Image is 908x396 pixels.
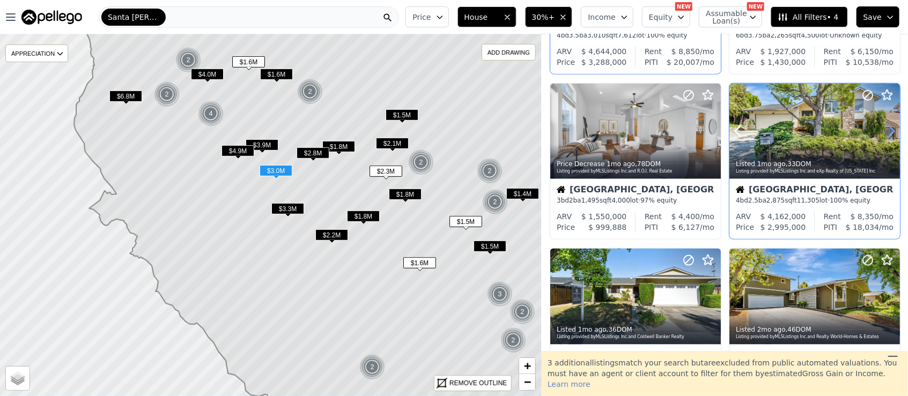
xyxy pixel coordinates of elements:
a: Zoom out [519,374,535,390]
span: 1,495 [581,197,600,204]
span: $4.0M [191,69,224,80]
button: All Filters• 4 [771,6,847,27]
img: Pellego [21,10,82,25]
a: Layers [6,367,29,390]
div: $1.6M [260,69,293,84]
div: /mo [837,222,894,233]
button: Price [405,6,448,27]
div: $3.0M [260,165,292,181]
span: $ 6,127 [671,223,700,231]
div: Rent [645,46,662,57]
span: 4,000 [611,197,630,204]
span: $ 1,430,000 [761,58,806,66]
span: $1.5M [449,216,482,227]
div: NEW [747,2,764,11]
img: g1.png [477,158,503,184]
div: /mo [841,211,894,222]
div: APPRECIATION [5,44,68,62]
img: House [557,185,565,194]
span: $2.8M [297,147,329,159]
span: $1.8M [322,141,355,152]
a: Zoom in [519,358,535,374]
div: $1.8M [347,211,380,226]
time: 2025-07-17 08:00 [757,160,786,168]
div: 2 [154,81,180,107]
span: $ 8,850 [671,47,700,56]
div: PITI [824,57,837,68]
div: /mo [658,222,714,233]
img: g1.png [487,281,513,307]
div: [GEOGRAPHIC_DATA], [GEOGRAPHIC_DATA] [557,185,714,196]
div: 2 [482,189,508,215]
span: $ 2,995,000 [761,223,806,231]
button: Save [857,6,899,27]
span: $2.2M [315,229,348,241]
img: g1.png [500,327,527,353]
div: ADD DRAWING [482,44,535,60]
span: $3.9M [246,139,278,151]
span: + [524,359,531,372]
div: ARV [736,211,751,222]
div: 2 [510,299,535,325]
span: 4,500 [801,32,820,39]
div: NEW [675,2,692,11]
span: 30%+ [532,12,555,23]
span: Save [863,12,882,23]
div: 3 [487,281,513,307]
div: 2 [408,150,434,175]
span: $4.9M [222,145,254,156]
div: 2 [477,158,503,184]
span: $3.3M [271,203,304,214]
div: Listing provided by MLSListings Inc. and Coldwell Banker Realty [557,334,715,340]
div: /mo [841,46,894,57]
div: $3.3M [271,203,304,219]
div: PITI [824,222,837,233]
div: $1.4M [506,188,539,204]
div: ARV [557,46,572,57]
span: − [524,375,531,388]
img: House [736,185,744,194]
span: $ 6,150 [851,47,879,56]
div: $2.1M [376,138,409,153]
span: Learn more [548,380,590,388]
div: 6 bd 3.75 ba sqft lot · Unknown equity [736,31,894,40]
a: Price Decrease 1mo ago,78DOMListing provided byMLSListings Inc.and R.O.I. Real EstateHouse[GEOGRA... [550,83,720,240]
span: $1.4M [506,188,539,199]
span: 2,875 [766,197,785,204]
img: g1.png [175,47,202,73]
div: /mo [658,57,714,68]
div: Price [557,222,575,233]
div: PITI [645,222,658,233]
div: /mo [662,211,714,222]
span: $ 18,034 [846,223,879,231]
div: $1.8M [389,189,422,204]
span: $2.3M [370,166,402,177]
div: 2 [500,327,526,353]
button: Assumable Loan(s) [699,6,762,27]
div: $4.9M [222,145,254,161]
div: ARV [736,46,751,57]
div: $6.8M [109,91,142,106]
div: 2 [297,79,323,104]
div: Listed , 46 DOM [736,325,895,334]
span: $1.5M [474,241,506,252]
span: 2,265 [771,32,789,39]
span: $ 999,888 [588,223,626,231]
time: 2025-07-14 08:00 [578,326,607,333]
time: 2025-07-04 05:15 [757,326,786,333]
div: Price [736,222,754,233]
div: Listing provided by MLSListings Inc. and Realty World-Homes & Estates [736,334,895,340]
span: $2.1M [376,138,409,149]
img: g1.png [359,354,386,380]
div: Price Decrease , 78 DOM [557,160,715,168]
div: $1.6M [232,56,265,72]
div: Listed , 36 DOM [557,325,715,334]
time: 2025-07-19 23:22 [607,160,635,168]
span: $ 4,162,000 [761,212,806,221]
div: Price [736,57,754,68]
div: [GEOGRAPHIC_DATA], [GEOGRAPHIC_DATA] [736,185,894,196]
span: Assumable Loan(s) [706,10,740,25]
div: 4 [198,101,224,126]
div: $1.6M [403,257,436,273]
span: $6.8M [109,91,142,102]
